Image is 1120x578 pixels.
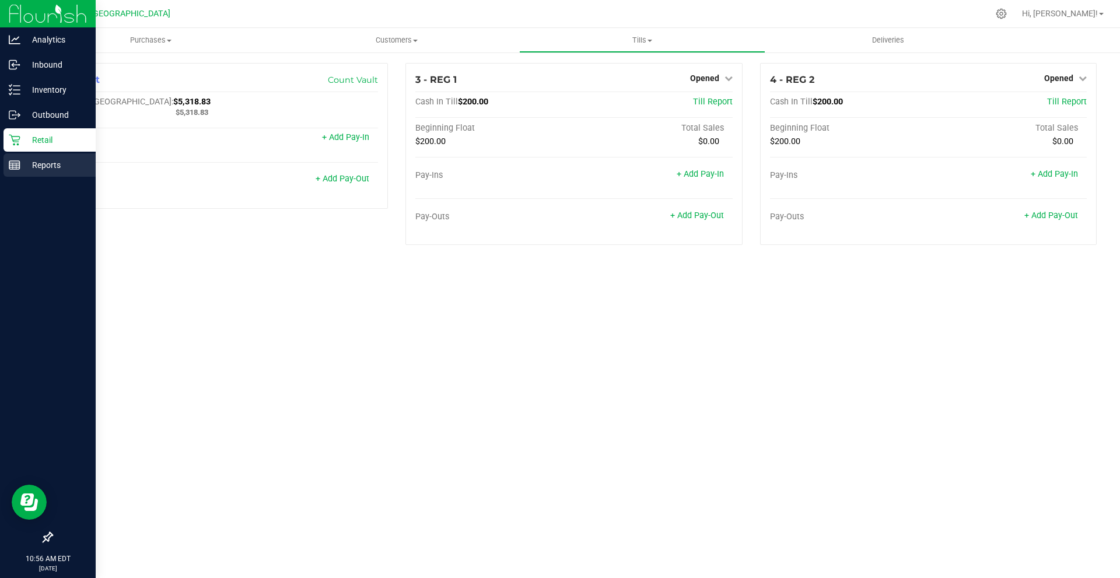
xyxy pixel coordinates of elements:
[677,169,724,179] a: + Add Pay-In
[574,123,733,134] div: Total Sales
[770,136,800,146] span: $200.00
[1047,97,1087,107] a: Till Report
[415,74,457,85] span: 3 - REG 1
[20,108,90,122] p: Outbound
[1044,73,1073,83] span: Opened
[856,35,920,45] span: Deliveries
[415,170,574,181] div: Pay-Ins
[5,564,90,573] p: [DATE]
[770,74,814,85] span: 4 - REG 2
[20,133,90,147] p: Retail
[9,84,20,96] inline-svg: Inventory
[61,97,173,107] span: Cash In [GEOGRAPHIC_DATA]:
[1031,169,1078,179] a: + Add Pay-In
[415,212,574,222] div: Pay-Outs
[698,136,719,146] span: $0.00
[770,170,929,181] div: Pay-Ins
[176,108,208,117] span: $5,318.83
[9,59,20,71] inline-svg: Inbound
[770,123,929,134] div: Beginning Float
[9,34,20,45] inline-svg: Analytics
[322,132,369,142] a: + Add Pay-In
[458,97,488,107] span: $200.00
[20,33,90,47] p: Analytics
[415,136,446,146] span: $200.00
[928,123,1087,134] div: Total Sales
[28,35,274,45] span: Purchases
[415,123,574,134] div: Beginning Float
[9,134,20,146] inline-svg: Retail
[61,134,220,144] div: Pay-Ins
[813,97,843,107] span: $200.00
[670,211,724,220] a: + Add Pay-Out
[5,554,90,564] p: 10:56 AM EDT
[9,159,20,171] inline-svg: Reports
[520,35,764,45] span: Tills
[415,97,458,107] span: Cash In Till
[1022,9,1098,18] span: Hi, [PERSON_NAME]!
[519,28,765,52] a: Tills
[20,83,90,97] p: Inventory
[68,9,170,19] span: GA2 - [GEOGRAPHIC_DATA]
[61,175,220,185] div: Pay-Outs
[20,158,90,172] p: Reports
[274,28,519,52] a: Customers
[765,28,1011,52] a: Deliveries
[770,97,813,107] span: Cash In Till
[328,75,378,85] a: Count Vault
[994,8,1009,19] div: Manage settings
[693,97,733,107] a: Till Report
[274,35,519,45] span: Customers
[1024,211,1078,220] a: + Add Pay-Out
[316,174,369,184] a: + Add Pay-Out
[690,73,719,83] span: Opened
[770,212,929,222] div: Pay-Outs
[173,97,211,107] span: $5,318.83
[12,485,47,520] iframe: Resource center
[1052,136,1073,146] span: $0.00
[20,58,90,72] p: Inbound
[28,28,274,52] a: Purchases
[9,109,20,121] inline-svg: Outbound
